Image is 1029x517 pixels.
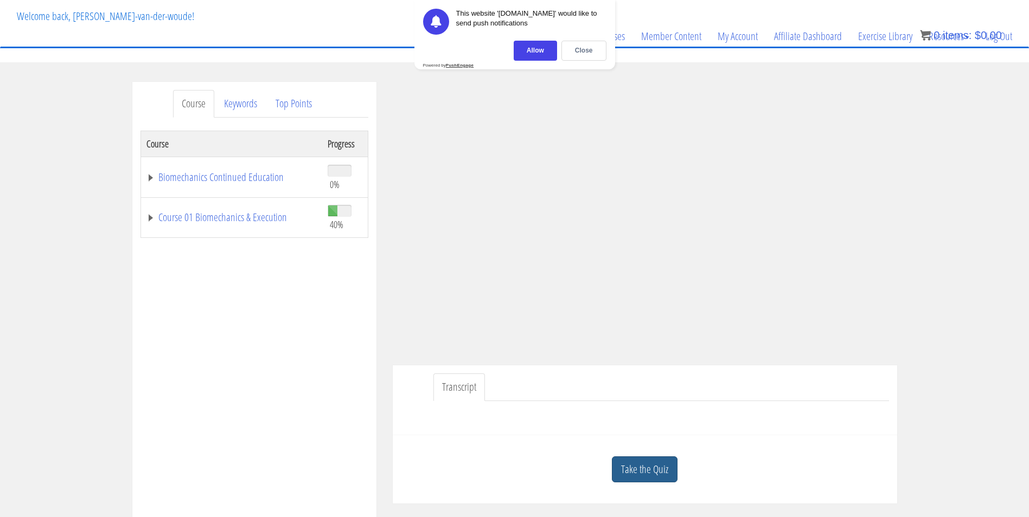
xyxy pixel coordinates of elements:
span: 0 [934,29,939,41]
a: Top Points [267,90,321,118]
th: Course [140,131,322,157]
span: 40% [330,218,343,230]
a: 0 items: $0.00 [920,29,1002,41]
span: 0% [330,178,340,190]
a: Member Content [633,10,710,62]
a: My Account [710,10,766,62]
a: Keywords [215,90,266,118]
a: Resources [921,10,977,62]
a: Affiliate Dashboard [766,10,850,62]
img: icon11.png [920,30,931,41]
a: Course 01 Biomechanics & Execution [146,212,317,223]
div: Powered by [423,63,474,68]
div: This website '[DOMAIN_NAME]' would like to send push notifications [456,9,606,35]
a: Course [173,90,214,118]
div: Allow [514,41,557,61]
strong: PushEngage [446,63,474,68]
span: $ [975,29,981,41]
a: Transcript [433,373,485,401]
bdi: 0.00 [975,29,1002,41]
a: Exercise Library [850,10,921,62]
div: Close [561,41,606,61]
th: Progress [322,131,368,157]
a: Biomechanics Continued Education [146,172,317,183]
span: items: [943,29,972,41]
a: Log Out [977,10,1020,62]
a: Take the Quiz [612,456,678,483]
